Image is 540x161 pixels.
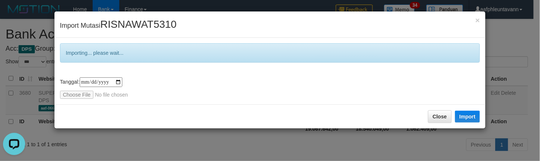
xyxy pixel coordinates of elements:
[60,43,480,63] div: Importing... please wait...
[60,22,177,29] span: Import Mutasi
[3,3,25,25] button: Open LiveChat chat widget
[476,16,480,24] span: ×
[60,77,480,99] div: Tanggal:
[100,19,177,30] span: RISNAWAT5310
[476,16,480,24] button: Close
[428,110,452,123] button: Close
[455,111,480,123] button: Import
